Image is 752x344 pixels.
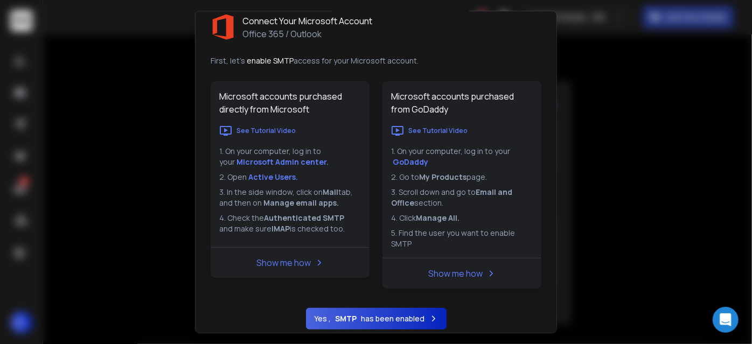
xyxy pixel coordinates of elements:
[391,172,533,182] li: 2. Go to page.
[408,127,468,135] p: See Tutorial Video
[248,172,298,182] a: Active Users.
[264,213,344,223] b: Authenticated SMTP
[236,127,296,135] p: See Tutorial Video
[211,55,541,66] p: First, let's access for your Microsoft account.
[219,146,361,167] li: 1. On your computer, log in to your
[419,172,466,182] b: My Products
[211,81,370,124] h1: Microsoft accounts purchased directly from Microsoft
[219,172,361,182] li: 2. Open
[256,257,311,269] a: Show me how
[242,27,372,40] p: Office 365 / Outlook
[391,187,514,208] b: Email and Office
[416,213,459,223] b: Manage All.
[242,15,372,27] h1: Connect Your Microsoft Account
[219,187,361,208] li: 3. In the side window, click on tab, and then on
[391,228,533,249] li: 5. Find the user you want to enable SMTP
[713,307,739,333] div: Open Intercom Messenger
[428,268,483,279] a: Show me how
[263,198,339,208] b: Manage email apps.
[323,187,338,197] b: Mail
[336,313,357,324] b: SMTP
[391,213,533,223] li: 4. Click
[247,55,294,66] span: enable SMTP
[219,213,361,234] li: 4. Check the and make sure is checked too.
[391,187,533,208] li: 3. Scroll down and go to section.
[382,81,541,124] h1: Microsoft accounts purchased from GoDaddy
[271,223,290,234] b: IMAP
[393,157,428,167] a: GoDaddy
[391,146,533,167] li: 1. On your computer, log in to your
[236,157,329,167] a: Microsoft Admin center.
[306,308,447,329] button: Yes ,SMTPhas been enabled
